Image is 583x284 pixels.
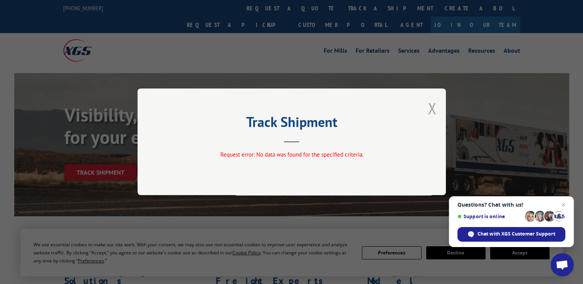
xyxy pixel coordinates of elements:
span: Support is online [457,214,522,219]
div: Chat with XGS Customer Support [457,227,565,242]
span: Close chat [559,200,568,209]
span: Chat with XGS Customer Support [477,231,555,237]
h2: Track Shipment [176,117,407,131]
span: Request error: No data was found for the specified criteria. [220,151,363,159]
span: Questions? Chat with us! [457,202,565,208]
div: Open chat [551,253,574,276]
button: Close modal [428,98,436,119]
